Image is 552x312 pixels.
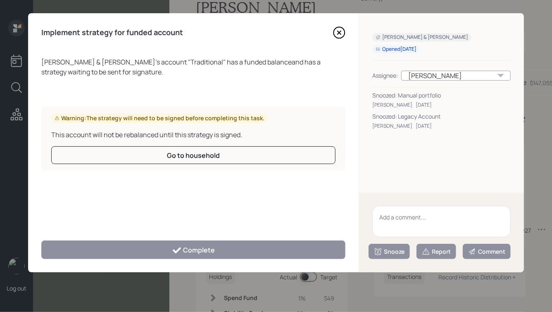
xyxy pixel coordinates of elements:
div: Assignee: [372,71,398,80]
div: Warning: The strategy will need to be signed before completing this task. [55,114,264,122]
div: Snooze [374,248,404,256]
button: Comment [463,244,511,259]
div: [PERSON_NAME] [372,122,412,130]
button: Snooze [369,244,410,259]
div: [PERSON_NAME] [401,71,511,81]
div: Complete [172,245,215,255]
div: [DATE] [416,122,432,130]
div: Go to household [167,151,220,160]
div: Opened [DATE] [376,46,416,53]
button: Go to household [51,146,335,164]
div: [PERSON_NAME] [372,101,412,109]
div: Report [422,248,451,256]
div: [DATE] [416,101,432,109]
div: Snoozed: Manual portfolio [372,91,511,100]
div: Snoozed: Legacy Account [372,112,511,121]
div: [PERSON_NAME] & [PERSON_NAME] [376,34,468,41]
div: [PERSON_NAME] & [PERSON_NAME] 's account " Traditional " has a funded balance and has a strategy ... [41,57,345,77]
h4: Implement strategy for funded account [41,28,183,37]
div: Comment [468,248,505,256]
div: This account will not be rebalanced until this strategy is signed. [51,130,335,140]
button: Report [416,244,456,259]
button: Complete [41,241,345,259]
